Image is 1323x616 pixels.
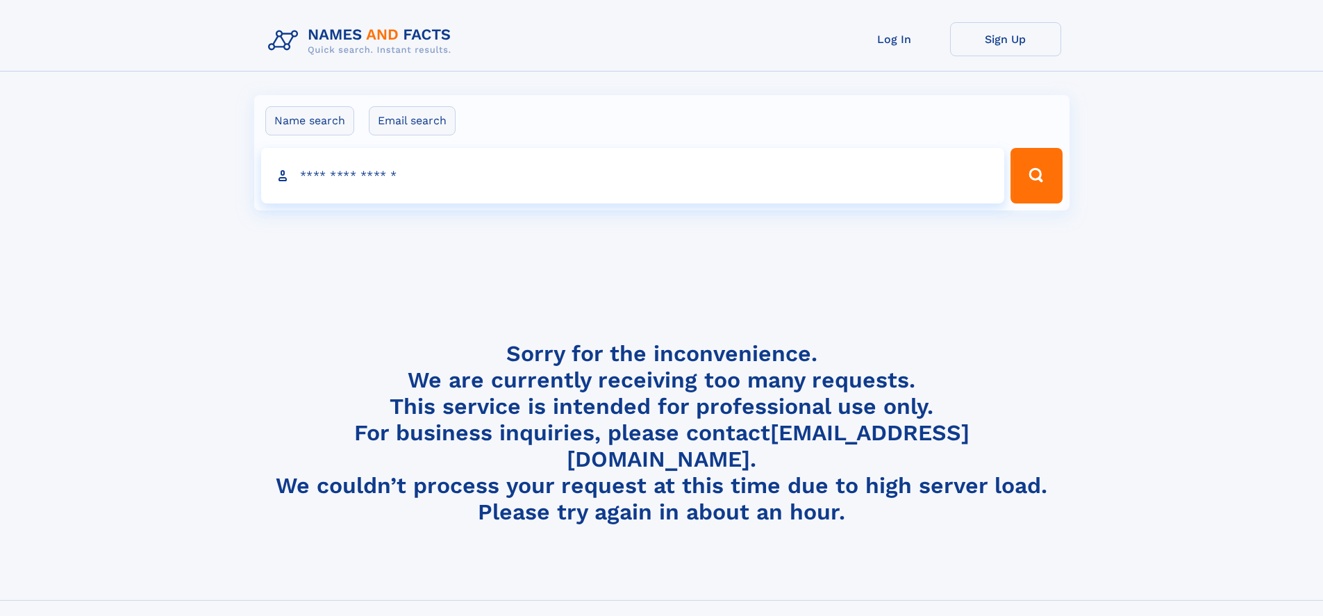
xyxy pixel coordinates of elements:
[839,22,950,56] a: Log In
[369,106,456,135] label: Email search
[1010,148,1062,203] button: Search Button
[265,106,354,135] label: Name search
[263,22,463,60] img: Logo Names and Facts
[950,22,1061,56] a: Sign Up
[263,340,1061,526] h4: Sorry for the inconvenience. We are currently receiving too many requests. This service is intend...
[261,148,1005,203] input: search input
[567,419,970,472] a: [EMAIL_ADDRESS][DOMAIN_NAME]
